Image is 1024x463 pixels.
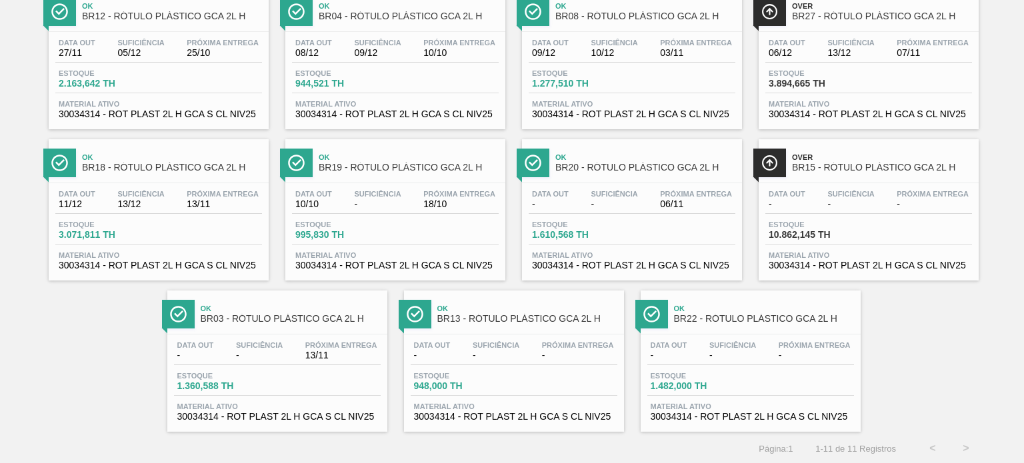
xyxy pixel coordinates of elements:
span: 944,521 TH [295,79,389,89]
span: Data out [295,39,332,47]
span: Próxima Entrega [187,190,259,198]
span: Suficiência [709,341,756,349]
span: BR18 - RÓTULO PLÁSTICO GCA 2L H [82,163,262,173]
span: 30034314 - ROT PLAST 2L H GCA S CL NIV25 [177,412,377,422]
span: Página : 1 [759,444,793,454]
span: BR15 - RÓTULO PLÁSTICO GCA 2L H [792,163,972,173]
span: - [236,350,283,360]
span: BR19 - RÓTULO PLÁSTICO GCA 2L H [319,163,499,173]
span: Estoque [414,372,507,380]
span: 1.482,000 TH [651,381,744,391]
span: Estoque [177,372,271,380]
span: Data out [769,39,805,47]
span: Material ativo [532,100,732,108]
span: - [709,350,756,360]
span: Suficiência [117,190,164,198]
span: Material ativo [651,402,851,410]
span: 1.360,588 TH [177,381,271,391]
span: - [591,199,637,209]
span: 3.894,665 TH [769,79,862,89]
span: 08/12 [295,48,332,58]
span: 30034314 - ROT PLAST 2L H GCA S CL NIV25 [651,412,851,422]
span: Estoque [532,221,625,229]
span: - [769,199,805,209]
img: Ícone [288,3,305,20]
span: - [414,350,451,360]
span: BR20 - RÓTULO PLÁSTICO GCA 2L H [555,163,735,173]
span: Suficiência [827,39,874,47]
a: ÍconeOkBR22 - RÓTULO PLÁSTICO GCA 2L HData out-Suficiência-Próxima Entrega-Estoque1.482,000 THMat... [631,280,867,432]
span: Material ativo [177,402,377,410]
span: - [651,350,687,360]
span: Próxima Entrega [660,39,732,47]
span: 948,000 TH [414,381,507,391]
img: Ícone [51,155,68,171]
span: Estoque [59,69,152,77]
img: Ícone [643,306,660,322]
span: - [177,350,214,360]
span: 1 - 11 de 11 Registros [813,444,896,454]
span: 13/11 [305,350,377,360]
img: Ícone [525,155,541,171]
span: Ok [82,153,262,161]
span: 30034314 - ROT PLAST 2L H GCA S CL NIV25 [532,109,732,119]
a: ÍconeOverBR15 - RÓTULO PLÁSTICO GCA 2L HData out-Suficiência-Próxima Entrega-Estoque10.862,145 TH... [749,129,985,280]
a: ÍconeOkBR18 - RÓTULO PLÁSTICO GCA 2L HData out11/12Suficiência13/12Próxima Entrega13/11Estoque3.0... [39,129,275,280]
span: Próxima Entrega [305,341,377,349]
span: Material ativo [769,251,969,259]
span: 11/12 [59,199,95,209]
span: Material ativo [769,100,969,108]
span: Ok [674,304,854,312]
span: 30034314 - ROT PLAST 2L H GCA S CL NIV25 [59,109,259,119]
span: Ok [437,304,617,312]
span: 10.862,145 TH [769,230,862,240]
span: BR03 - RÓTULO PLÁSTICO GCA 2L H [201,314,381,324]
span: - [897,199,969,209]
img: Ícone [761,3,778,20]
span: Over [792,153,972,161]
span: Próxima Entrega [187,39,259,47]
span: Data out [177,341,214,349]
span: Data out [532,190,569,198]
span: Data out [651,341,687,349]
span: BR13 - RÓTULO PLÁSTICO GCA 2L H [437,314,617,324]
span: BR22 - RÓTULO PLÁSTICO GCA 2L H [674,314,854,324]
span: 1.277,510 TH [532,79,625,89]
span: Ok [319,153,499,161]
span: Data out [59,190,95,198]
span: - [354,199,401,209]
span: Material ativo [295,251,495,259]
span: 13/11 [187,199,259,209]
span: BR08 - RÓTULO PLÁSTICO GCA 2L H [555,11,735,21]
span: Estoque [295,69,389,77]
span: Material ativo [59,251,259,259]
span: 09/12 [354,48,401,58]
span: Material ativo [295,100,495,108]
span: Próxima Entrega [897,190,969,198]
span: Data out [295,190,332,198]
span: 30034314 - ROT PLAST 2L H GCA S CL NIV25 [769,109,969,119]
span: Estoque [651,372,744,380]
span: 13/12 [827,48,874,58]
span: 13/12 [117,199,164,209]
span: Ok [201,304,381,312]
span: Estoque [769,69,862,77]
span: 995,830 TH [295,230,389,240]
span: 10/12 [591,48,637,58]
a: ÍconeOkBR19 - RÓTULO PLÁSTICO GCA 2L HData out10/10Suficiência-Próxima Entrega18/10Estoque995,830... [275,129,512,280]
span: Suficiência [591,39,637,47]
span: - [473,350,519,360]
span: Estoque [532,69,625,77]
span: 07/11 [897,48,969,58]
span: 30034314 - ROT PLAST 2L H GCA S CL NIV25 [295,109,495,119]
span: Próxima Entrega [423,190,495,198]
span: Suficiência [591,190,637,198]
span: 06/11 [660,199,732,209]
span: Suficiência [827,190,874,198]
span: BR27 - RÓTULO PLÁSTICO GCA 2L H [792,11,972,21]
span: Suficiência [236,341,283,349]
span: Data out [769,190,805,198]
span: Suficiência [354,190,401,198]
span: Próxima Entrega [542,341,614,349]
img: Ícone [761,155,778,171]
